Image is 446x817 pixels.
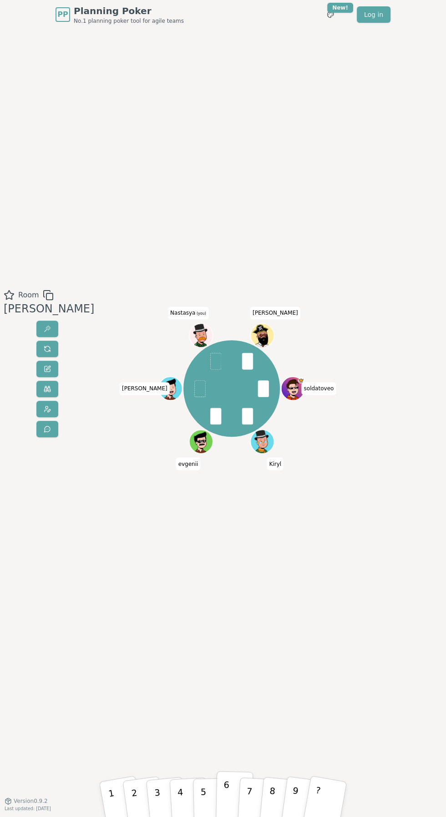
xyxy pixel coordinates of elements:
span: Version 0.9.2 [14,797,48,805]
button: Send feedback [36,421,58,437]
span: Last updated: [DATE] [5,806,51,811]
span: Room [18,290,39,301]
span: Planning Poker [74,5,184,17]
button: Watch only [36,381,58,397]
span: Click to change your name [176,458,201,470]
span: No.1 planning poker tool for agile teams [74,17,184,25]
div: New! [327,3,353,13]
span: Click to change your name [168,307,208,320]
span: Click to change your name [120,382,170,395]
button: Change name [36,361,58,377]
span: (you) [195,312,206,316]
span: PP [57,9,68,20]
button: Reset votes [36,341,58,357]
span: Click to change your name [267,458,284,470]
button: Add as favourite [4,290,15,301]
button: Reveal votes [36,321,58,337]
span: Click to change your name [250,307,300,320]
button: New! [322,6,339,23]
a: Log in [357,6,390,23]
button: Version0.9.2 [5,797,48,805]
button: Click to change your avatar [190,324,213,347]
div: [PERSON_NAME] [4,301,94,317]
span: soldatoveo is the host [298,378,304,383]
span: Click to change your name [301,382,336,395]
button: Change avatar [36,401,58,417]
a: PPPlanning PokerNo.1 planning poker tool for agile teams [56,5,184,25]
